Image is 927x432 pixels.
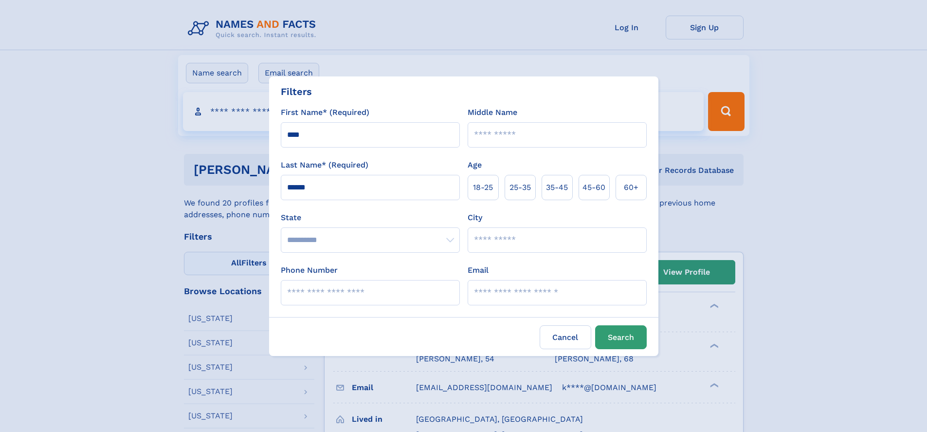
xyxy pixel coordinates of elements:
label: Age [468,159,482,171]
div: Filters [281,84,312,99]
label: Cancel [540,325,591,349]
button: Search [595,325,647,349]
span: 60+ [624,182,638,193]
span: 35‑45 [546,182,568,193]
span: 18‑25 [473,182,493,193]
label: First Name* (Required) [281,107,369,118]
span: 25‑35 [509,182,531,193]
label: Middle Name [468,107,517,118]
label: Phone Number [281,264,338,276]
label: City [468,212,482,224]
label: Last Name* (Required) [281,159,368,171]
span: 45‑60 [582,182,605,193]
label: Email [468,264,489,276]
label: State [281,212,460,224]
